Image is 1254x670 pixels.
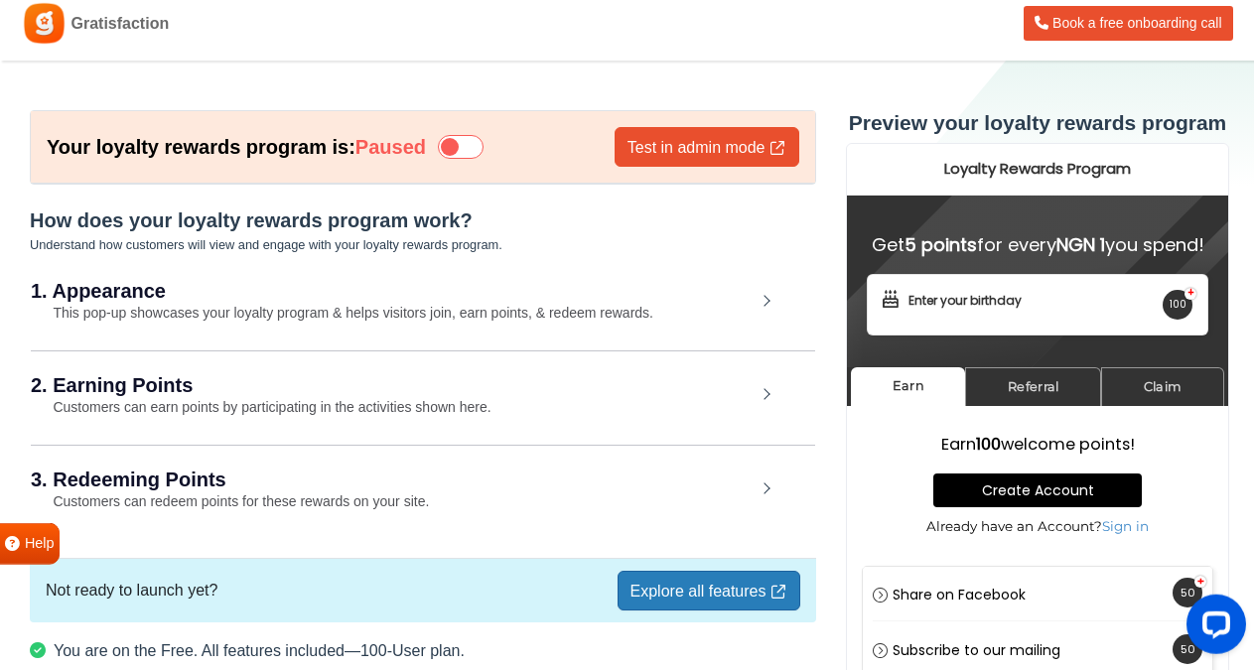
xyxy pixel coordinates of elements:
strong: Paused [355,136,426,158]
small: This pop-up showcases your loyalty program & helps visitors join, earn points, & redeem rewards. [31,305,653,321]
h5: How does your loyalty rewards program work? [30,208,816,232]
a: Explore all features [618,571,800,610]
small: Customers can redeem points for these rewards on your site. [31,493,429,509]
h3: Earn welcome points! [36,293,348,311]
h4: Get for every you spend! [21,92,362,112]
small: Customers can earn points by participating in the activities shown here. [31,399,491,415]
h2: 3. Redeeming Points [31,469,756,489]
a: Referral [119,224,255,263]
span: Not ready to launch yet? [46,579,217,603]
span: Gratisfaction [71,12,170,36]
p: Already have an Account? [36,374,348,393]
h2: Loyalty Rewards Program [11,18,372,35]
h2: 2. Earning Points [31,375,756,395]
iframe: LiveChat chat widget [1171,587,1254,670]
img: Gratisfaction [22,1,67,46]
a: Book a free onboarding call [1024,6,1232,41]
strong: NGN 1 [210,89,259,114]
h2: 1. Appearance [31,281,756,301]
a: Earn [5,224,119,262]
h3: Preview your loyalty rewards program [846,110,1229,135]
small: Understand how customers will view and engage with your loyalty rewards program. [30,237,502,252]
strong: 5 points [59,89,131,114]
a: Create Account [87,331,296,364]
a: Test in admin mode [615,127,799,167]
span: Help [25,533,55,555]
span: Book a free onboarding call [1052,15,1221,31]
a: Gratisfaction [22,1,170,46]
a: Sign in [256,375,303,391]
strong: 100 [130,290,155,313]
a: Claim [255,224,378,263]
p: You are on the Free. All features included—100-User plan. [30,638,816,663]
h6: Your loyalty rewards program is: [47,135,426,159]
